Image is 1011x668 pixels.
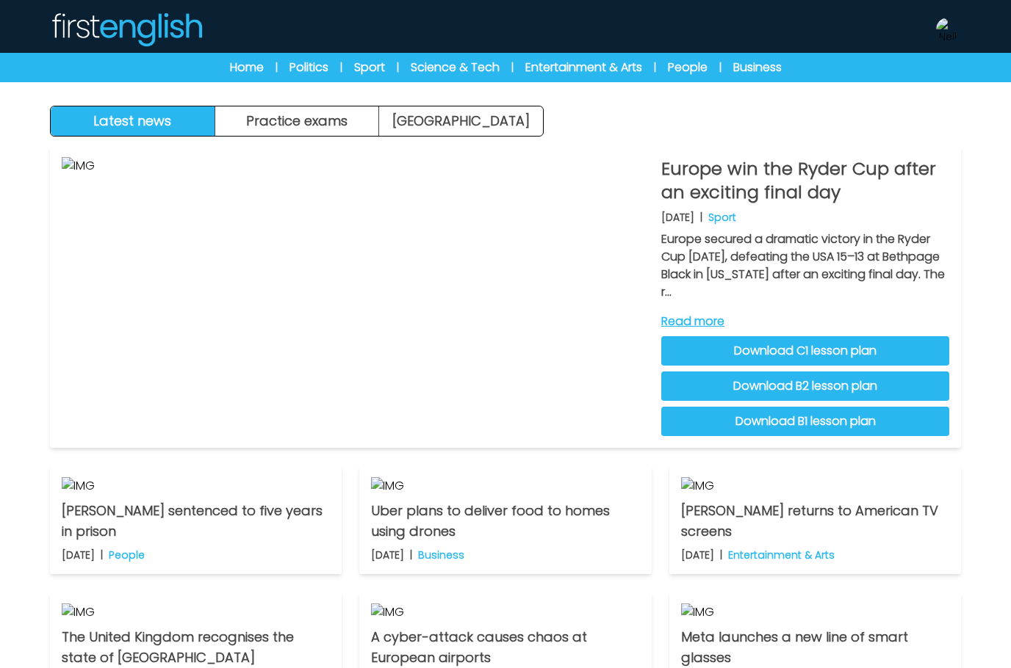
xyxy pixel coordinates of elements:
[371,501,639,542] p: Uber plans to deliver food to homes using drones
[661,157,949,204] p: Europe win the Ryder Cup after an exciting final day
[525,59,642,76] a: Entertainment & Arts
[230,59,264,76] a: Home
[50,465,342,574] a: IMG [PERSON_NAME] sentenced to five years in prison [DATE] | People
[62,603,330,621] img: IMG
[62,627,330,668] p: The United Kingdom recognises the state of [GEOGRAPHIC_DATA]
[669,465,961,574] a: IMG [PERSON_NAME] returns to American TV screens [DATE] | Entertainment & Arts
[936,18,960,41] img: Neil Storey
[215,106,380,136] button: Practice exams
[668,59,708,76] a: People
[661,313,949,330] a: Read more
[681,501,949,542] p: [PERSON_NAME] returns to American TV screens
[681,627,949,668] p: Meta launches a new line of smart glasses
[511,60,514,75] span: |
[379,106,543,136] a: [GEOGRAPHIC_DATA]
[101,548,103,562] b: |
[411,59,500,76] a: Science & Tech
[681,477,949,495] img: IMG
[359,465,651,574] a: IMG Uber plans to deliver food to homes using drones [DATE] | Business
[62,548,95,562] p: [DATE]
[418,548,464,562] p: Business
[354,59,385,76] a: Sport
[700,210,702,225] b: |
[397,60,399,75] span: |
[661,230,949,301] p: Europe secured a dramatic victory in the Ryder Cup [DATE], defeating the USA 15–13 at Bethpage Bl...
[340,60,342,75] span: |
[661,336,949,366] a: Download C1 lesson plan
[371,603,639,621] img: IMG
[62,477,330,495] img: IMG
[661,210,694,225] p: [DATE]
[51,106,215,136] button: Latest news
[733,59,782,76] a: Business
[661,407,949,436] a: Download B1 lesson plan
[410,548,412,562] b: |
[371,477,639,495] img: IMG
[654,60,656,75] span: |
[289,59,328,76] a: Politics
[720,548,722,562] b: |
[62,157,650,436] img: IMG
[62,501,330,542] p: [PERSON_NAME] sentenced to five years in prison
[50,12,203,47] img: Logo
[719,60,722,75] span: |
[728,548,835,562] p: Entertainment & Arts
[109,548,145,562] p: People
[661,371,949,401] a: Download B2 lesson plan
[681,603,949,621] img: IMG
[681,548,714,562] p: [DATE]
[371,548,404,562] p: [DATE]
[276,60,278,75] span: |
[371,627,639,668] p: A cyber-attack causes chaos at European airports
[708,210,736,225] p: Sport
